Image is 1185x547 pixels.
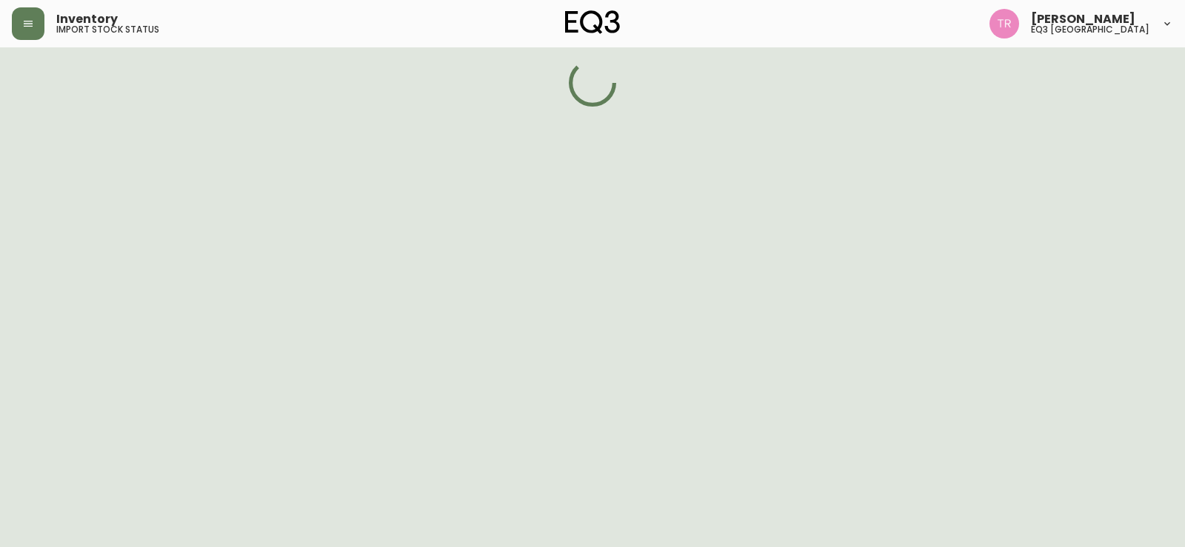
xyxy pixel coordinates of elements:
h5: import stock status [56,25,159,34]
span: [PERSON_NAME] [1031,13,1135,25]
h5: eq3 [GEOGRAPHIC_DATA] [1031,25,1149,34]
span: Inventory [56,13,118,25]
img: logo [565,10,620,34]
img: 214b9049a7c64896e5c13e8f38ff7a87 [989,9,1019,38]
